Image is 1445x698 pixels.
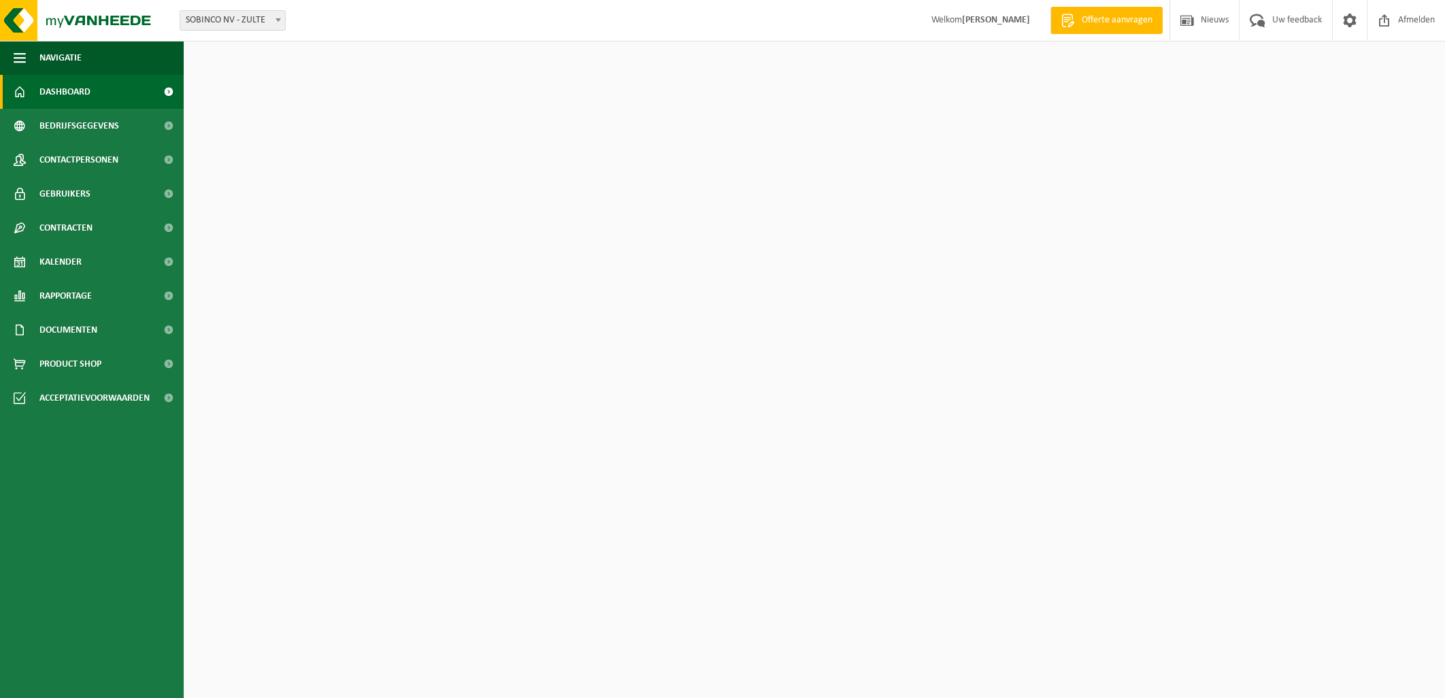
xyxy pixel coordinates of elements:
span: Acceptatievoorwaarden [39,381,150,415]
a: Offerte aanvragen [1050,7,1163,34]
span: SOBINCO NV - ZULTE [180,11,285,30]
span: Documenten [39,313,97,347]
span: Bedrijfsgegevens [39,109,119,143]
span: Contactpersonen [39,143,118,177]
span: SOBINCO NV - ZULTE [180,10,286,31]
span: Offerte aanvragen [1078,14,1156,27]
span: Product Shop [39,347,101,381]
span: Gebruikers [39,177,90,211]
span: Dashboard [39,75,90,109]
span: Contracten [39,211,93,245]
span: Kalender [39,245,82,279]
span: Rapportage [39,279,92,313]
span: Navigatie [39,41,82,75]
strong: [PERSON_NAME] [962,15,1030,25]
